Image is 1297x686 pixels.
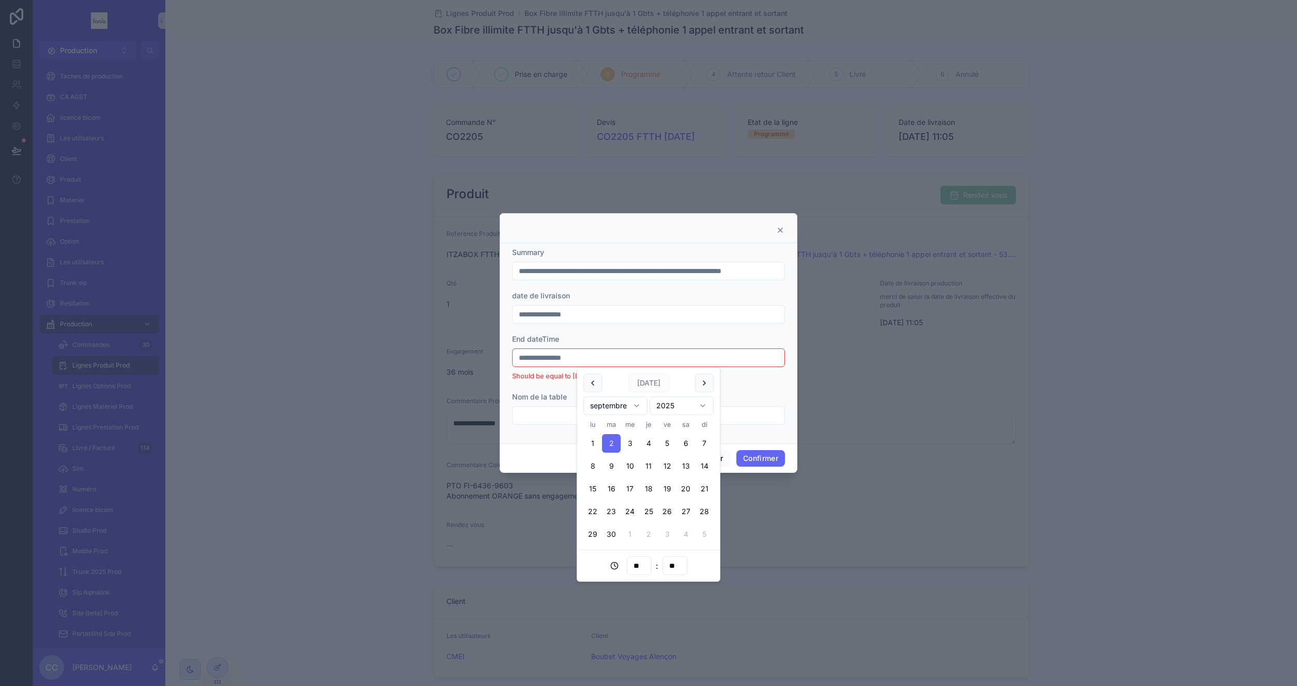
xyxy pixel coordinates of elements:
button: lundi 22 septembre 2025 [583,502,602,521]
th: mardi [602,419,621,430]
button: dimanche 14 septembre 2025 [695,457,714,475]
span: Summary [512,248,544,257]
button: vendredi 3 octobre 2025 [658,525,676,544]
th: vendredi [658,419,676,430]
span: date de livraison [512,291,570,300]
button: dimanche 28 septembre 2025 [695,502,714,521]
button: jeudi 4 septembre 2025 [639,434,658,453]
div: : [583,556,714,575]
button: vendredi 19 septembre 2025 [658,480,676,498]
th: lundi [583,419,602,430]
button: Confirmer [736,450,785,467]
button: jeudi 2 octobre 2025 [639,525,658,544]
th: jeudi [639,419,658,430]
button: samedi 20 septembre 2025 [676,480,695,498]
button: samedi 6 septembre 2025 [676,434,695,453]
button: lundi 1 septembre 2025 [583,434,602,453]
button: dimanche 21 septembre 2025 [695,480,714,498]
button: mercredi 24 septembre 2025 [621,502,639,521]
button: lundi 8 septembre 2025 [583,457,602,475]
button: vendredi 5 septembre 2025 [658,434,676,453]
button: mercredi 1 octobre 2025 [621,525,639,544]
button: mardi 16 septembre 2025 [602,480,621,498]
button: mercredi 3 septembre 2025 [621,434,639,453]
button: mardi 23 septembre 2025 [602,502,621,521]
button: samedi 4 octobre 2025 [676,525,695,544]
button: jeudi 11 septembre 2025 [639,457,658,475]
button: Today, mardi 2 septembre 2025, selected [602,434,621,453]
li: Should be equal to [DATE] 05:00 [512,371,785,381]
button: samedi 13 septembre 2025 [676,457,695,475]
button: lundi 15 septembre 2025 [583,480,602,498]
button: mardi 9 septembre 2025 [602,457,621,475]
span: End dateTime [512,334,559,343]
button: samedi 27 septembre 2025 [676,502,695,521]
button: vendredi 26 septembre 2025 [658,502,676,521]
th: mercredi [621,419,639,430]
button: jeudi 25 septembre 2025 [639,502,658,521]
span: Nom de la table [512,392,567,401]
button: jeudi 18 septembre 2025 [639,480,658,498]
button: lundi 29 septembre 2025 [583,525,602,544]
th: samedi [676,419,695,430]
button: mercredi 10 septembre 2025 [621,457,639,475]
button: dimanche 7 septembre 2025 [695,434,714,453]
button: mercredi 17 septembre 2025 [621,480,639,498]
table: septembre 2025 [583,419,714,544]
button: dimanche 5 octobre 2025 [695,525,714,544]
button: vendredi 12 septembre 2025 [658,457,676,475]
button: mardi 30 septembre 2025 [602,525,621,544]
th: dimanche [695,419,714,430]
